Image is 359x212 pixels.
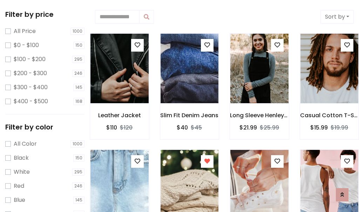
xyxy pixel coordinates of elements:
[331,124,348,132] del: $19.99
[73,154,84,161] span: 150
[260,124,279,132] del: $25.99
[239,124,257,131] h6: $21.99
[310,124,328,131] h6: $15.99
[73,42,84,49] span: 150
[5,10,84,19] h5: Filter by price
[191,124,202,132] del: $45
[72,183,84,190] span: 246
[160,112,219,119] h6: Slim Fit Denim Jeans
[14,182,24,190] label: Red
[230,112,289,119] h6: Long Sleeve Henley T-Shirt
[72,70,84,77] span: 246
[14,196,25,204] label: Blue
[14,97,48,106] label: $400 - $500
[177,124,188,131] h6: $40
[5,123,84,131] h5: Filter by color
[73,84,84,91] span: 145
[120,124,133,132] del: $120
[14,27,36,35] label: All Price
[73,98,84,105] span: 168
[300,112,359,119] h6: Casual Cotton T-Shirt
[72,168,84,175] span: 295
[72,56,84,63] span: 295
[14,168,30,176] label: White
[14,83,48,92] label: $300 - $400
[90,112,149,119] h6: Leather Jacket
[14,55,46,64] label: $100 - $200
[14,154,29,162] label: Black
[106,124,117,131] h6: $110
[14,41,39,49] label: $0 - $100
[14,69,47,78] label: $200 - $300
[73,197,84,204] span: 145
[70,140,84,147] span: 1000
[320,10,354,24] button: Sort by
[70,28,84,35] span: 1000
[14,140,37,148] label: All Color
